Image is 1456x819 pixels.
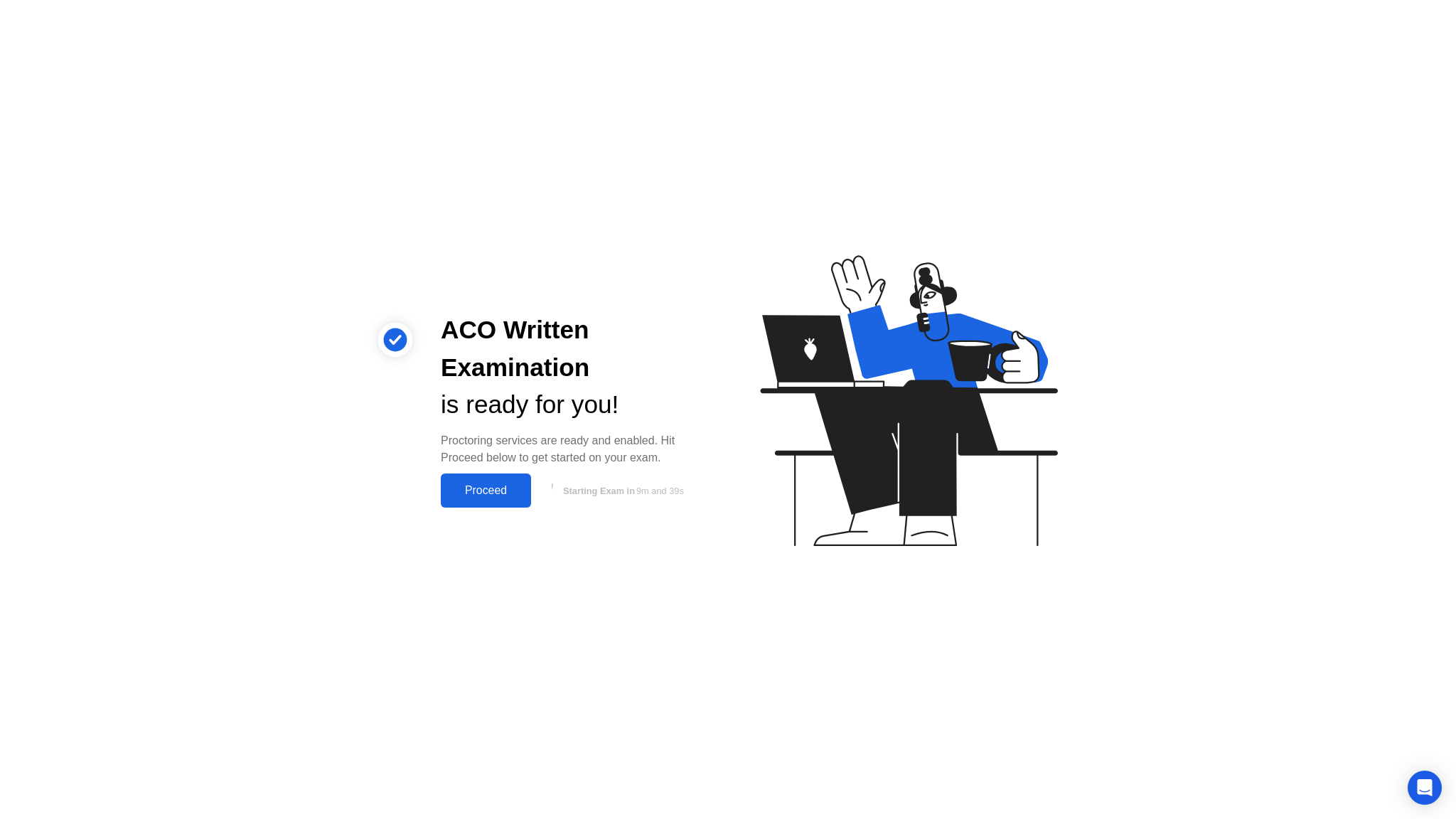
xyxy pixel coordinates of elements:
[538,477,705,504] button: Starting Exam in9m and 39s
[441,386,705,424] div: is ready for you!
[1408,771,1442,805] div: Open Intercom Messenger
[441,311,705,387] div: ACO Written Examination
[636,486,684,496] span: 9m and 39s
[441,432,705,466] div: Proctoring services are ready and enabled. Hit Proceed below to get started on your exam.
[441,473,531,508] button: Proceed
[445,484,527,497] div: Proceed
